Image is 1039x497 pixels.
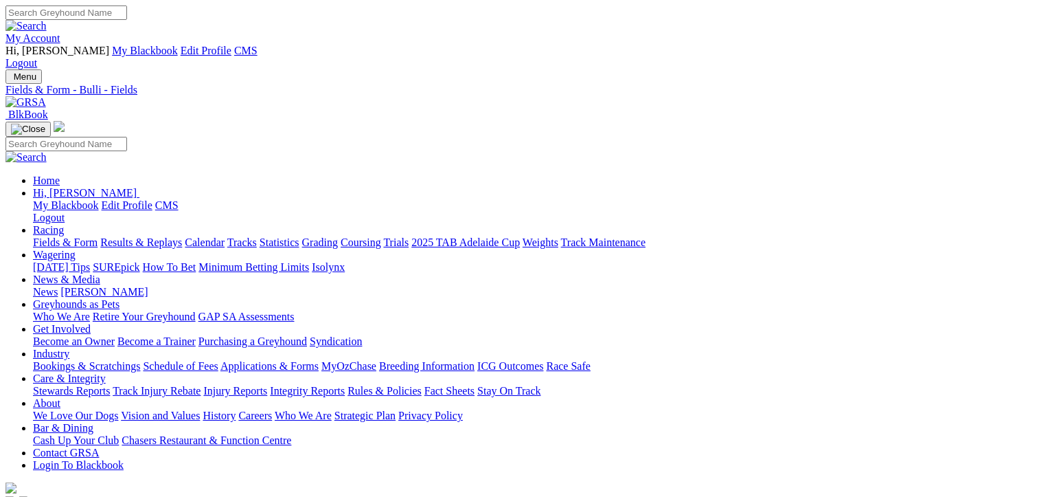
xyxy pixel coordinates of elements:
img: logo-grsa-white.png [5,483,16,494]
a: Minimum Betting Limits [198,261,309,273]
a: Coursing [341,236,381,248]
a: Industry [33,348,69,360]
a: Login To Blackbook [33,459,124,471]
span: BlkBook [8,109,48,120]
a: Chasers Restaurant & Function Centre [122,434,291,446]
a: Tracks [227,236,257,248]
div: Care & Integrity [33,385,1034,397]
a: Get Involved [33,323,91,335]
div: Greyhounds as Pets [33,311,1034,323]
a: Hi, [PERSON_NAME] [33,187,139,199]
a: [PERSON_NAME] [60,286,148,298]
a: My Blackbook [33,199,99,211]
a: [DATE] Tips [33,261,90,273]
div: Hi, [PERSON_NAME] [33,199,1034,224]
a: Logout [33,212,65,223]
a: CMS [155,199,179,211]
a: Retire Your Greyhound [93,311,196,322]
a: Careers [238,410,272,421]
a: My Blackbook [112,45,178,56]
a: Become an Owner [33,335,115,347]
a: Bar & Dining [33,422,93,434]
div: News & Media [33,286,1034,298]
a: History [203,410,236,421]
img: Search [5,151,47,164]
a: We Love Our Dogs [33,410,118,421]
div: About [33,410,1034,422]
a: Weights [523,236,558,248]
input: Search [5,5,127,20]
a: News [33,286,58,298]
a: GAP SA Assessments [198,311,295,322]
div: Get Involved [33,335,1034,348]
a: Injury Reports [203,385,267,397]
a: Privacy Policy [398,410,463,421]
a: Grading [302,236,338,248]
a: Who We Are [275,410,332,421]
a: News & Media [33,274,100,285]
a: MyOzChase [321,360,376,372]
span: Hi, [PERSON_NAME] [33,187,137,199]
a: BlkBook [5,109,48,120]
a: Integrity Reports [270,385,345,397]
a: Applications & Forms [220,360,319,372]
a: SUREpick [93,261,139,273]
a: Care & Integrity [33,373,106,384]
a: Cash Up Your Club [33,434,119,446]
button: Toggle navigation [5,122,51,137]
img: Close [11,124,45,135]
a: Contact GRSA [33,447,99,459]
a: Purchasing a Greyhound [198,335,307,347]
span: Hi, [PERSON_NAME] [5,45,109,56]
a: Rules & Policies [347,385,422,397]
a: About [33,397,60,409]
a: Track Injury Rebate [113,385,201,397]
a: Breeding Information [379,360,475,372]
a: Stay On Track [477,385,540,397]
a: Fields & Form - Bulli - Fields [5,84,1034,96]
a: Track Maintenance [561,236,646,248]
a: Who We Are [33,311,90,322]
a: Wagering [33,249,76,261]
a: Fact Sheets [424,385,475,397]
div: Industry [33,360,1034,373]
a: Vision and Values [121,410,200,421]
a: Stewards Reports [33,385,110,397]
button: Toggle navigation [5,69,42,84]
a: CMS [234,45,258,56]
a: ICG Outcomes [477,360,543,372]
a: Schedule of Fees [143,360,218,372]
a: Statistics [260,236,299,248]
a: Home [33,175,60,186]
input: Search [5,137,127,151]
a: Greyhounds as Pets [33,298,119,310]
a: Edit Profile [102,199,152,211]
a: Fields & Form [33,236,98,248]
a: My Account [5,32,60,44]
div: My Account [5,45,1034,69]
a: Racing [33,224,64,236]
a: Results & Replays [100,236,182,248]
a: Race Safe [546,360,590,372]
a: Bookings & Scratchings [33,360,140,372]
div: Racing [33,236,1034,249]
a: Edit Profile [181,45,231,56]
a: How To Bet [143,261,196,273]
a: Calendar [185,236,225,248]
a: Isolynx [312,261,345,273]
a: Strategic Plan [334,410,396,421]
a: 2025 TAB Adelaide Cup [411,236,520,248]
a: Syndication [310,335,362,347]
a: Become a Trainer [117,335,196,347]
a: Trials [383,236,409,248]
div: Bar & Dining [33,434,1034,447]
span: Menu [14,71,36,82]
a: Logout [5,57,37,69]
img: Search [5,20,47,32]
img: GRSA [5,96,46,109]
div: Wagering [33,261,1034,274]
img: logo-grsa-white.png [54,121,65,132]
